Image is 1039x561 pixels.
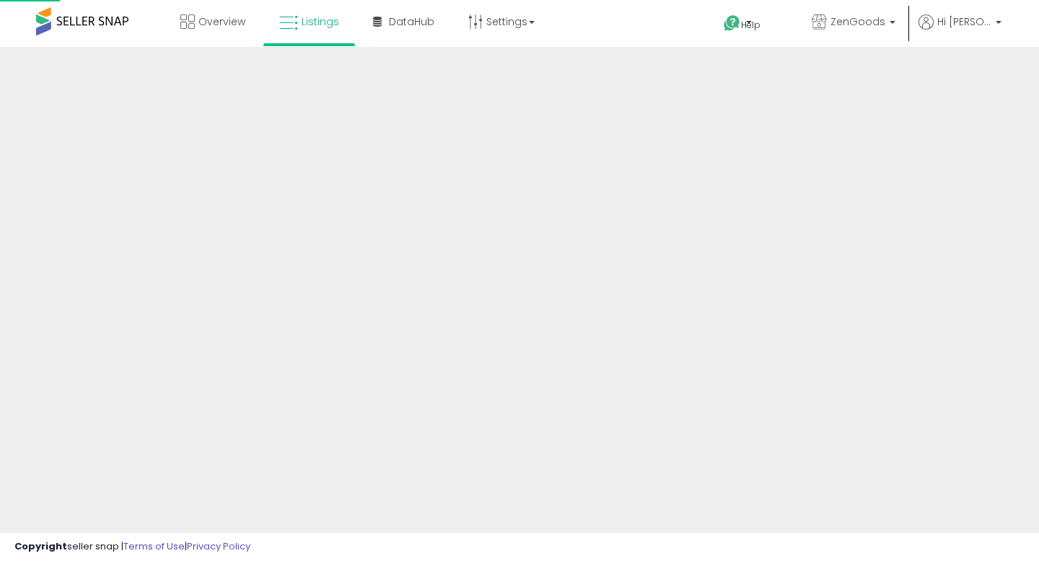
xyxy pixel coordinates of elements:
[123,539,185,553] a: Terms of Use
[919,14,1001,47] a: Hi [PERSON_NAME]
[937,14,991,29] span: Hi [PERSON_NAME]
[741,19,760,31] span: Help
[187,539,250,553] a: Privacy Policy
[302,14,339,29] span: Listings
[389,14,434,29] span: DataHub
[830,14,885,29] span: ZenGoods
[14,539,67,553] strong: Copyright
[14,540,250,554] div: seller snap | |
[198,14,245,29] span: Overview
[723,14,741,32] i: Get Help
[712,4,789,47] a: Help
